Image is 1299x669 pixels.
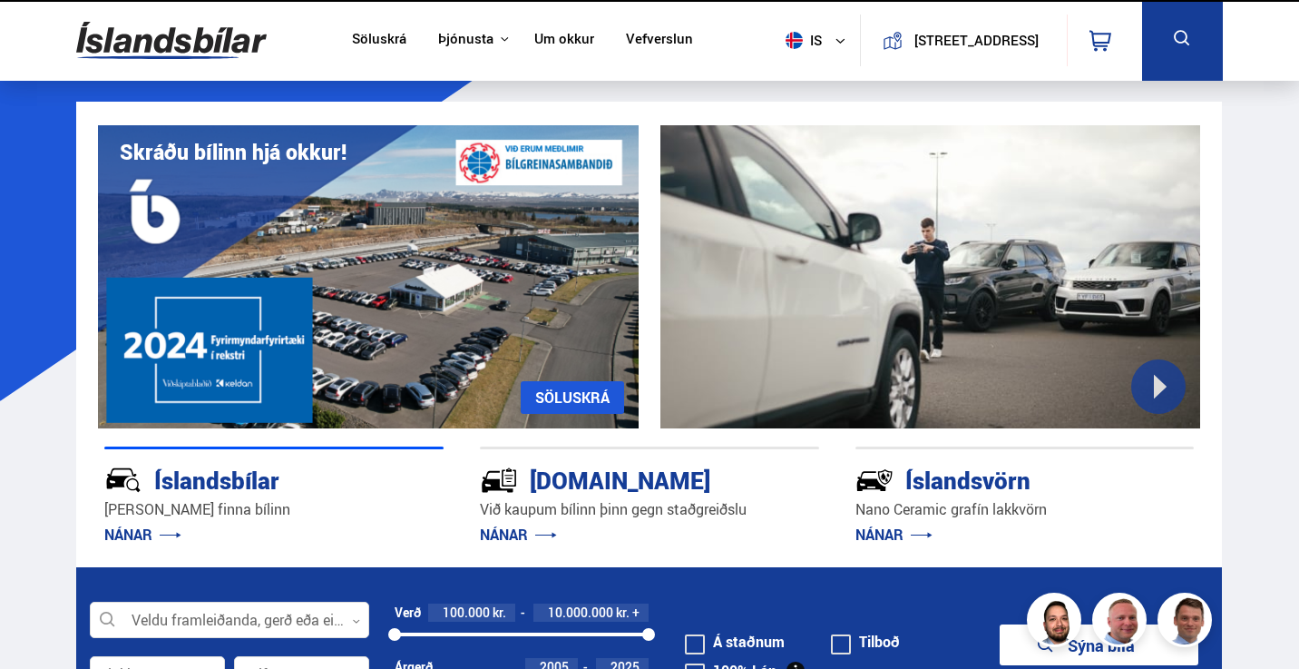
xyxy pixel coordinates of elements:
[831,635,900,649] label: Tilboð
[632,605,640,620] span: +
[480,525,557,545] a: NÁNAR
[438,31,493,48] button: Þjónusta
[548,604,613,621] span: 10.000.000
[480,463,755,495] div: [DOMAIN_NAME]
[855,461,894,499] img: -Svtn6bYgwAsiwNX.svg
[98,125,639,428] img: eKx6w-_Home_640_.png
[910,33,1043,48] button: [STREET_ADDRESS]
[871,15,1056,66] a: [STREET_ADDRESS]
[104,461,142,499] img: JRvxyua_JYH6wB4c.svg
[778,32,824,49] span: is
[534,31,594,50] a: Um okkur
[855,499,1195,520] p: Nano Ceramic grafín lakkvörn
[480,461,518,499] img: tr5P-W3DuiFaO7aO.svg
[521,381,624,414] a: SÖLUSKRÁ
[76,11,267,70] img: G0Ugv5HjCgRt.svg
[786,32,803,49] img: svg+xml;base64,PHN2ZyB4bWxucz0iaHR0cDovL3d3dy53My5vcmcvMjAwMC9zdmciIHdpZHRoPSI1MTIiIGhlaWdodD0iNT...
[443,604,490,621] span: 100.000
[104,463,379,495] div: Íslandsbílar
[855,463,1130,495] div: Íslandsvörn
[104,525,181,545] a: NÁNAR
[395,605,421,620] div: Verð
[1030,595,1084,650] img: nhp88E3Fdnt1Opn2.png
[493,605,506,620] span: kr.
[855,525,933,545] a: NÁNAR
[626,31,693,50] a: Vefverslun
[685,635,785,649] label: Á staðnum
[480,499,819,520] p: Við kaupum bílinn þinn gegn staðgreiðslu
[120,140,347,164] h1: Skráðu bílinn hjá okkur!
[1000,625,1199,665] button: Sýna bíla
[104,499,444,520] p: [PERSON_NAME] finna bílinn
[778,14,860,67] button: is
[352,31,406,50] a: Söluskrá
[1160,595,1215,650] img: FbJEzSuNWCJXmdc-.webp
[616,605,630,620] span: kr.
[1095,595,1149,650] img: siFngHWaQ9KaOqBr.png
